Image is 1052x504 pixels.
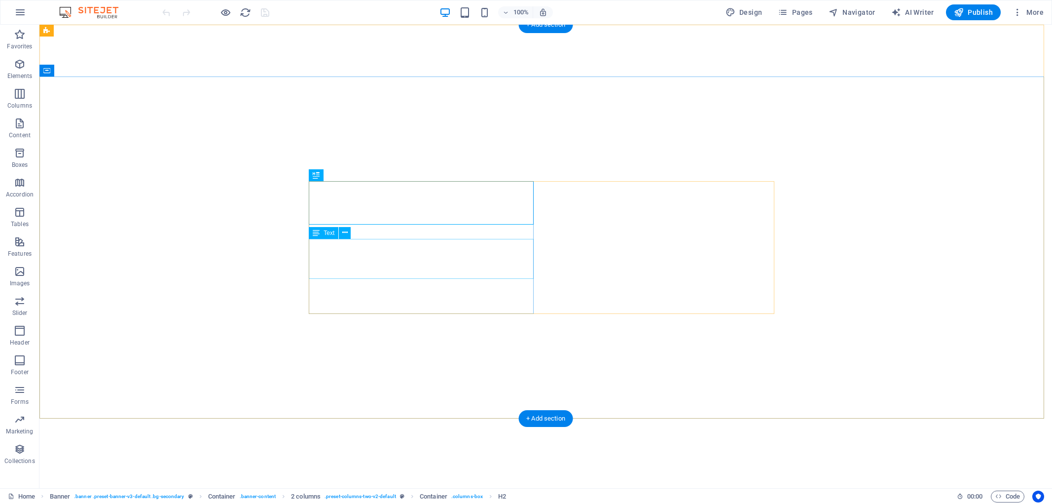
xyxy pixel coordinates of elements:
[240,7,251,18] i: Reload page
[9,131,31,139] p: Content
[6,191,34,198] p: Accordion
[974,493,976,500] span: :
[829,7,875,17] span: Navigator
[219,6,231,18] button: Click here to leave preview mode and continue editing
[8,250,32,258] p: Features
[967,491,982,503] span: 00 00
[1009,4,1048,20] button: More
[1032,491,1044,503] button: Usercentrics
[957,491,983,503] h6: Session time
[995,491,1020,503] span: Code
[1013,7,1044,17] span: More
[451,491,483,503] span: . columns-box
[291,491,321,503] span: Click to select. Double-click to edit
[498,6,533,18] button: 100%
[240,491,276,503] span: . banner-content
[518,16,573,33] div: + Add section
[239,6,251,18] button: reload
[518,410,573,427] div: + Add section
[8,491,35,503] a: Click to cancel selection. Double-click to open Pages
[4,457,35,465] p: Collections
[11,368,29,376] p: Footer
[726,7,762,17] span: Design
[954,7,993,17] span: Publish
[891,7,934,17] span: AI Writer
[10,339,30,347] p: Header
[887,4,938,20] button: AI Writer
[11,398,29,406] p: Forms
[10,279,30,287] p: Images
[539,8,547,17] i: On resize automatically adjust zoom level to fit chosen device.
[498,491,506,503] span: Click to select. Double-click to edit
[722,4,766,20] div: Design (Ctrl+Alt+Y)
[722,4,766,20] button: Design
[778,7,812,17] span: Pages
[420,491,447,503] span: Click to select. Double-click to edit
[208,491,236,503] span: Click to select. Double-click to edit
[825,4,879,20] button: Navigator
[74,491,184,503] span: . banner .preset-banner-v3-default .bg-secondary
[7,102,32,110] p: Columns
[325,491,396,503] span: . preset-columns-two-v2-default
[400,494,404,499] i: This element is a customizable preset
[7,42,32,50] p: Favorites
[991,491,1024,503] button: Code
[50,491,71,503] span: Click to select. Double-click to edit
[50,491,507,503] nav: breadcrumb
[324,230,334,236] span: Text
[513,6,529,18] h6: 100%
[12,309,28,317] p: Slider
[6,427,33,435] p: Marketing
[57,6,131,18] img: Editor Logo
[774,4,816,20] button: Pages
[946,4,1001,20] button: Publish
[188,494,193,499] i: This element is a customizable preset
[12,161,28,169] p: Boxes
[7,72,33,80] p: Elements
[11,220,29,228] p: Tables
